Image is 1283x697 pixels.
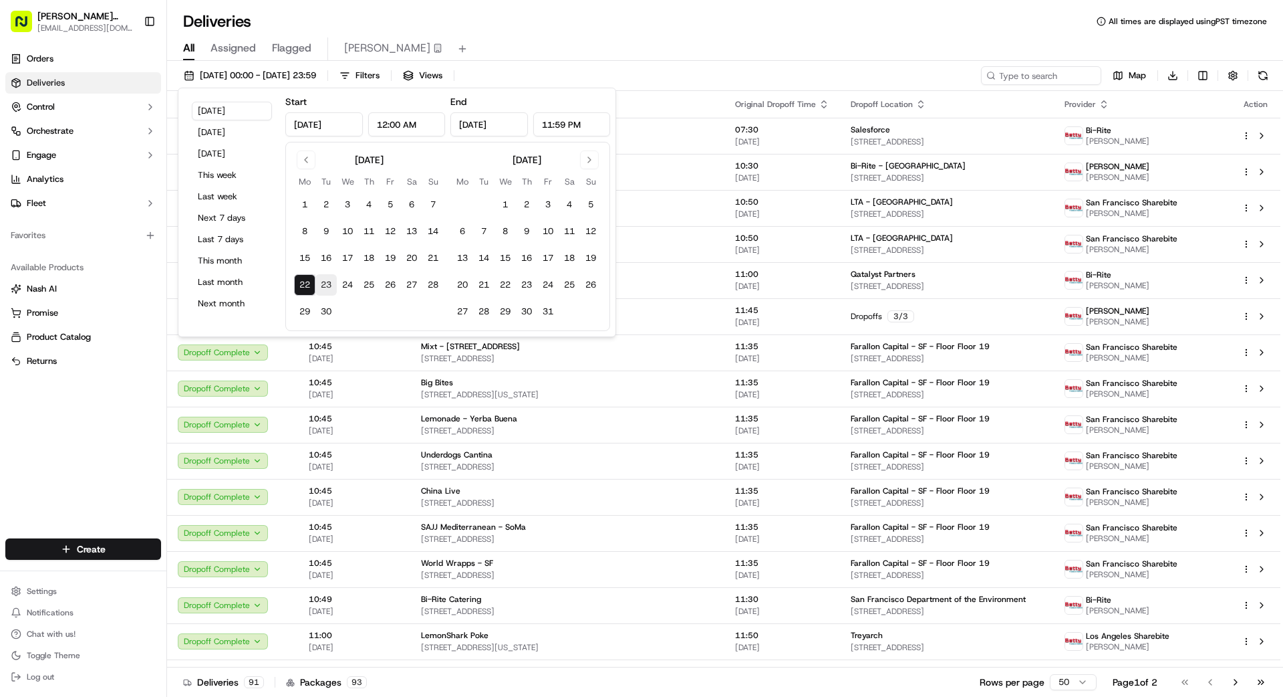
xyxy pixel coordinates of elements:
button: Filters [333,66,386,85]
span: [PERSON_NAME] [1086,208,1177,219]
span: 10:45 [309,450,400,460]
button: 26 [380,274,401,296]
button: 20 [401,247,422,269]
span: [STREET_ADDRESS] [851,281,1043,292]
button: This month [192,252,272,270]
span: 10:45 [309,413,400,424]
input: Got a question? Start typing here... [35,86,241,100]
span: Provider [1064,99,1096,110]
span: [PERSON_NAME] [1086,425,1177,435]
span: [PERSON_NAME] [1086,353,1177,363]
span: [STREET_ADDRESS] [851,245,1043,256]
button: Orchestrate [5,120,161,142]
span: 10:30 [735,161,829,171]
button: 13 [452,247,473,269]
span: Mixt - [STREET_ADDRESS] [421,341,520,352]
button: 22 [494,274,516,296]
button: Views [397,66,448,85]
button: 30 [516,301,537,322]
button: Notifications [5,603,161,622]
span: 10:45 [309,377,400,388]
button: 4 [358,194,380,215]
span: 10:50 [735,197,829,207]
button: 26 [580,274,601,296]
button: 25 [358,274,380,296]
button: Dropoff Complete [178,344,268,361]
div: Past conversations [13,174,90,185]
span: [DATE] [735,425,829,436]
th: Thursday [358,175,380,189]
span: 9月10日 [85,207,116,218]
span: Chat with us! [27,629,76,639]
span: Fleet [27,197,46,209]
button: Next month [192,294,272,313]
button: 19 [580,247,601,269]
span: 10:45 [309,486,400,496]
button: 9 [315,221,337,242]
span: Salesforce [851,124,890,135]
span: Farallon Capital - SF - Floor Floor 19 [851,486,990,496]
span: bettytllc [41,243,74,254]
span: 10:50 [735,233,829,243]
img: betty.jpg [1065,235,1083,253]
button: 16 [516,247,537,269]
button: Log out [5,668,161,686]
span: [PERSON_NAME] [1086,172,1149,183]
button: Chat with us! [5,625,161,643]
span: [PERSON_NAME] [1086,316,1149,327]
span: [DATE] [735,245,829,256]
button: 2 [315,194,337,215]
span: Big Bites [421,377,453,388]
button: Create [5,538,161,560]
span: 11:45 [735,305,829,316]
div: 📗 [13,300,24,311]
span: Bi-Rite - [GEOGRAPHIC_DATA] [851,161,966,171]
th: Sunday [422,175,444,189]
img: betty.jpg [1065,380,1083,397]
span: [STREET_ADDRESS] [851,136,1043,147]
button: Start new chat [227,132,243,148]
span: Dropoffs [851,311,882,322]
button: Promise [5,302,161,324]
span: [PERSON_NAME] [344,40,430,56]
button: 19 [380,247,401,269]
span: Filters [355,70,380,82]
button: 3 [537,194,559,215]
span: Engage [27,149,56,161]
input: Time [533,112,611,136]
button: 3 [337,194,358,215]
button: [PERSON_NAME] Transportation [37,9,133,23]
div: 3 / 3 [887,310,914,322]
a: 📗Knowledge Base [8,294,108,318]
label: Start [285,96,307,108]
a: Product Catalog [11,331,156,343]
button: 24 [337,274,358,296]
button: 1 [494,194,516,215]
button: Next 7 days [192,209,272,227]
th: Friday [380,175,401,189]
input: Type to search [981,66,1101,85]
span: [DATE] [735,389,829,400]
button: 6 [401,194,422,215]
img: betty.jpg [1065,488,1083,506]
button: 29 [294,301,315,322]
button: Last 7 days [192,230,272,249]
div: Favorites [5,225,161,246]
button: 12 [580,221,601,242]
th: Wednesday [494,175,516,189]
a: Orders [5,48,161,70]
th: Sunday [580,175,601,189]
span: Toggle Theme [27,650,80,661]
a: Powered byPylon [94,331,162,342]
span: [STREET_ADDRESS] [421,462,714,472]
button: Control [5,96,161,118]
a: Promise [11,307,156,319]
th: Saturday [401,175,422,189]
button: 28 [422,274,444,296]
span: Assigned [210,40,256,56]
span: 11:35 [735,450,829,460]
span: [PERSON_NAME] [1086,244,1177,255]
span: Map [1129,70,1146,82]
button: Last week [192,187,272,206]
